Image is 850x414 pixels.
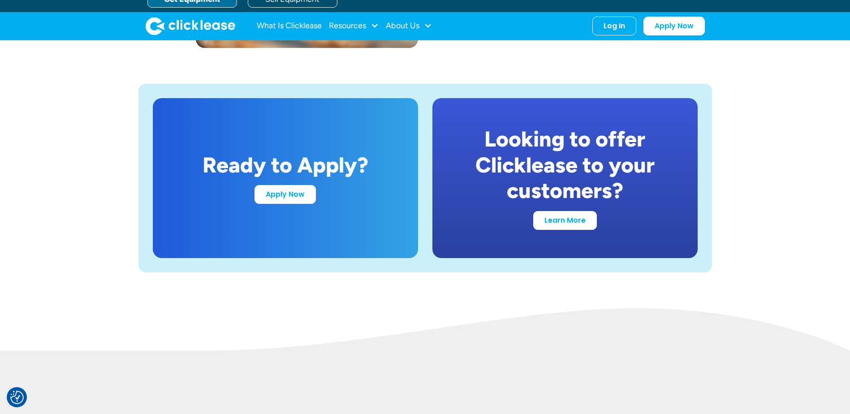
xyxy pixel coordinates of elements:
a: Apply Now [255,185,316,204]
a: Apply Now [643,17,705,35]
img: Revisit consent button [10,391,24,404]
div: About Us [386,17,432,35]
button: Consent Preferences [10,391,24,404]
a: What Is Clicklease [257,17,322,35]
div: Log In [604,22,625,30]
a: Learn More [533,211,597,230]
img: Clicklease logo [146,17,235,35]
div: Looking to offer Clicklease to your customers? [454,126,676,204]
a: home [146,17,235,35]
div: Ready to Apply? [203,152,368,178]
div: Resources [329,17,379,35]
